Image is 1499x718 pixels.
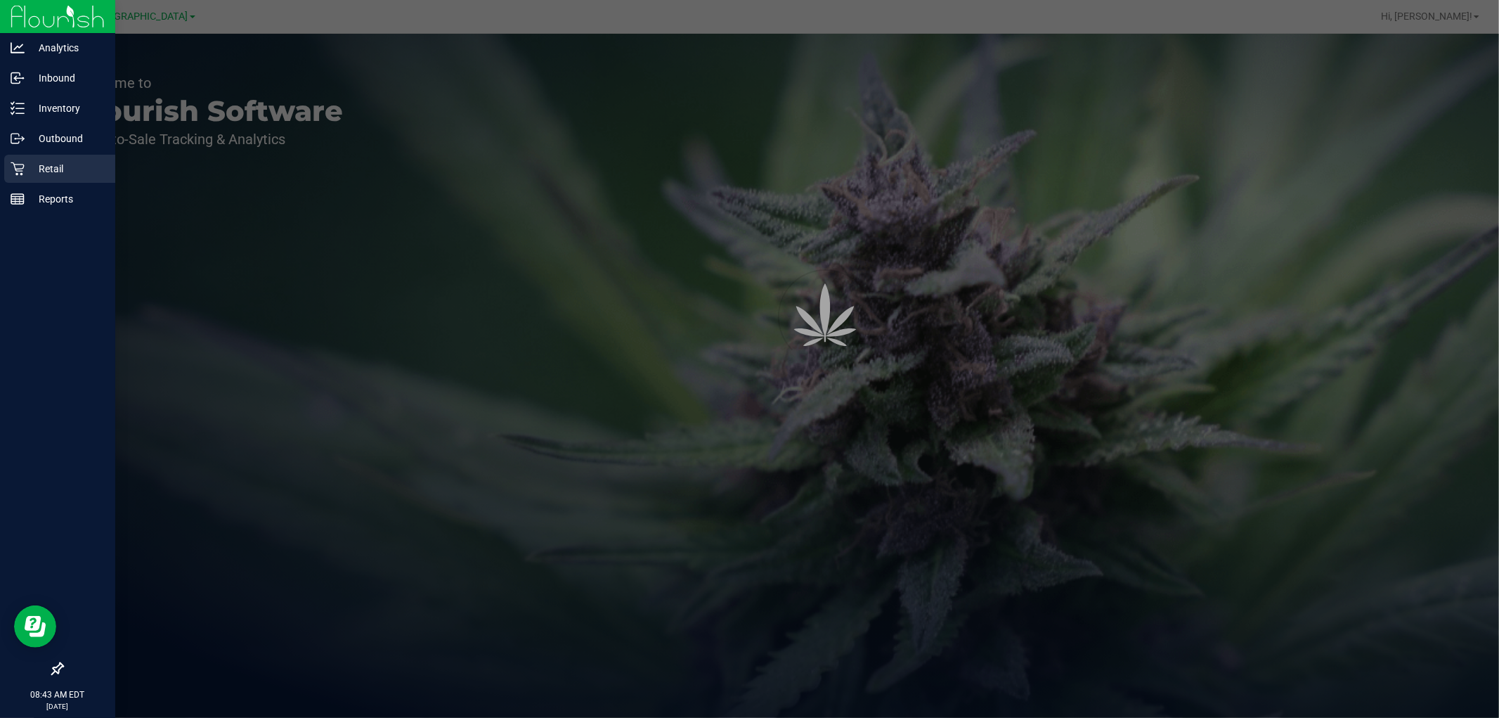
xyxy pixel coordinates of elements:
[11,41,25,55] inline-svg: Analytics
[11,101,25,115] inline-svg: Inventory
[14,605,56,648] iframe: Resource center
[25,100,109,117] p: Inventory
[25,191,109,207] p: Reports
[11,192,25,206] inline-svg: Reports
[6,688,109,701] p: 08:43 AM EDT
[25,70,109,86] p: Inbound
[6,701,109,712] p: [DATE]
[25,130,109,147] p: Outbound
[25,160,109,177] p: Retail
[11,71,25,85] inline-svg: Inbound
[11,162,25,176] inline-svg: Retail
[11,132,25,146] inline-svg: Outbound
[25,39,109,56] p: Analytics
